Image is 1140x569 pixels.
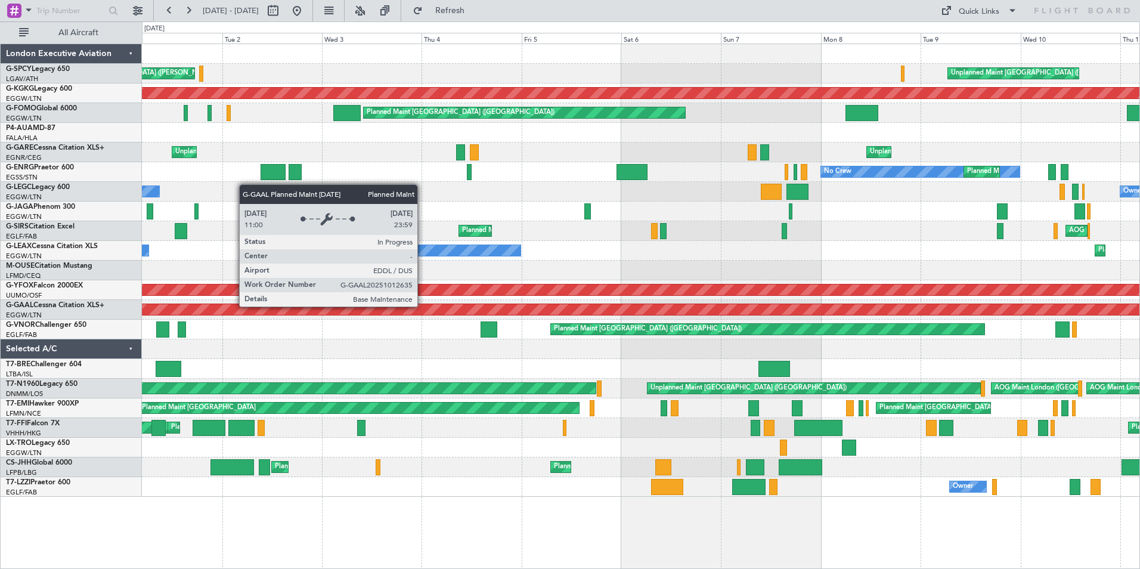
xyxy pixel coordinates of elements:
a: G-LEAXCessna Citation XLS [6,243,98,250]
span: G-YFOX [6,282,33,289]
div: Thu 4 [422,33,521,44]
span: T7-BRE [6,361,30,368]
a: T7-LZZIPraetor 600 [6,479,70,486]
a: G-ENRGPraetor 600 [6,164,74,171]
div: Tue 9 [921,33,1020,44]
a: T7-BREChallenger 604 [6,361,82,368]
a: LTBA/ISL [6,370,33,379]
div: Tue 2 [222,33,322,44]
span: CS-JHH [6,459,32,466]
div: Planned Maint [GEOGRAPHIC_DATA] ([GEOGRAPHIC_DATA] Intl) [171,419,370,437]
a: EGLF/FAB [6,232,37,241]
div: Fri 5 [522,33,621,44]
a: T7-N1960Legacy 650 [6,381,78,388]
span: T7-EMI [6,400,29,407]
a: EGLF/FAB [6,330,37,339]
div: Owner [325,242,345,259]
a: EGGW/LTN [6,449,42,457]
span: G-LEAX [6,243,32,250]
a: LFMD/CEQ [6,271,41,280]
div: Owner [953,478,973,496]
div: [DATE] [144,24,165,34]
div: Mon 1 [122,33,222,44]
div: AOG Maint London ([GEOGRAPHIC_DATA]) [995,379,1128,397]
div: Sun 7 [721,33,820,44]
span: LX-TRO [6,440,32,447]
a: G-GARECessna Citation XLS+ [6,144,104,151]
a: G-SPCYLegacy 650 [6,66,70,73]
span: Refresh [425,7,475,15]
button: All Aircraft [13,23,129,42]
span: T7-LZZI [6,479,30,486]
a: EGGW/LTN [6,252,42,261]
a: P4-AUAMD-87 [6,125,55,132]
a: EGGW/LTN [6,114,42,123]
a: FALA/HLA [6,134,38,143]
div: Mon 8 [821,33,921,44]
div: Wed 3 [322,33,422,44]
span: G-JAGA [6,203,33,211]
div: Planned Maint [GEOGRAPHIC_DATA] ([GEOGRAPHIC_DATA]) [275,458,463,476]
div: Unplanned Maint Chester [175,143,252,161]
span: T7-N1960 [6,381,39,388]
span: G-GARE [6,144,33,151]
div: Unplanned Maint Chester [870,143,947,161]
a: LFPB/LBG [6,468,37,477]
a: G-LEGCLegacy 600 [6,184,70,191]
a: G-YFOXFalcon 2000EX [6,282,83,289]
a: LX-TROLegacy 650 [6,440,70,447]
button: Refresh [407,1,479,20]
div: Sat 6 [621,33,721,44]
div: Quick Links [959,6,999,18]
a: T7-FFIFalcon 7X [6,420,60,427]
a: T7-EMIHawker 900XP [6,400,79,407]
a: EGGW/LTN [6,193,42,202]
span: M-OUSE [6,262,35,270]
a: EGNR/CEG [6,153,42,162]
a: DNMM/LOS [6,389,43,398]
span: All Aircraft [31,29,126,37]
span: G-GAAL [6,302,33,309]
a: G-SIRSCitation Excel [6,223,75,230]
div: Planned Maint [GEOGRAPHIC_DATA] [879,399,993,417]
a: G-KGKGLegacy 600 [6,85,72,92]
div: Cleaning [GEOGRAPHIC_DATA] ([PERSON_NAME] Intl) [59,64,227,82]
div: Planned Maint [GEOGRAPHIC_DATA] [142,399,256,417]
span: T7-FFI [6,420,27,427]
span: G-ENRG [6,164,34,171]
a: G-GAALCessna Citation XLS+ [6,302,104,309]
span: P4-AUA [6,125,33,132]
div: Unplanned Maint [GEOGRAPHIC_DATA] ([GEOGRAPHIC_DATA]) [650,379,847,397]
span: [DATE] - [DATE] [203,5,259,16]
div: No Crew [824,163,851,181]
a: EGGW/LTN [6,311,42,320]
a: CS-JHHGlobal 6000 [6,459,72,466]
span: G-KGKG [6,85,34,92]
a: LFMN/NCE [6,409,41,418]
div: Planned Maint [GEOGRAPHIC_DATA] ([GEOGRAPHIC_DATA]) [367,104,554,122]
a: EGGW/LTN [6,94,42,103]
div: Planned Maint [GEOGRAPHIC_DATA] ([GEOGRAPHIC_DATA]) [554,320,742,338]
a: VHHH/HKG [6,429,41,438]
div: Planned Maint [GEOGRAPHIC_DATA] ([GEOGRAPHIC_DATA]) [554,458,742,476]
a: EGLF/FAB [6,488,37,497]
div: Wed 10 [1021,33,1120,44]
a: EGGW/LTN [6,212,42,221]
span: G-SIRS [6,223,29,230]
a: G-JAGAPhenom 300 [6,203,75,211]
a: UUMO/OSF [6,291,42,300]
span: G-LEGC [6,184,32,191]
button: Quick Links [935,1,1023,20]
span: G-FOMO [6,105,36,112]
a: EGSS/STN [6,173,38,182]
a: G-VNORChallenger 650 [6,321,86,329]
a: G-FOMOGlobal 6000 [6,105,77,112]
span: G-SPCY [6,66,32,73]
span: G-VNOR [6,321,35,329]
div: Planned Maint [GEOGRAPHIC_DATA] ([GEOGRAPHIC_DATA]) [462,222,650,240]
input: Trip Number [36,2,105,20]
a: M-OUSECitation Mustang [6,262,92,270]
a: LGAV/ATH [6,75,38,84]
